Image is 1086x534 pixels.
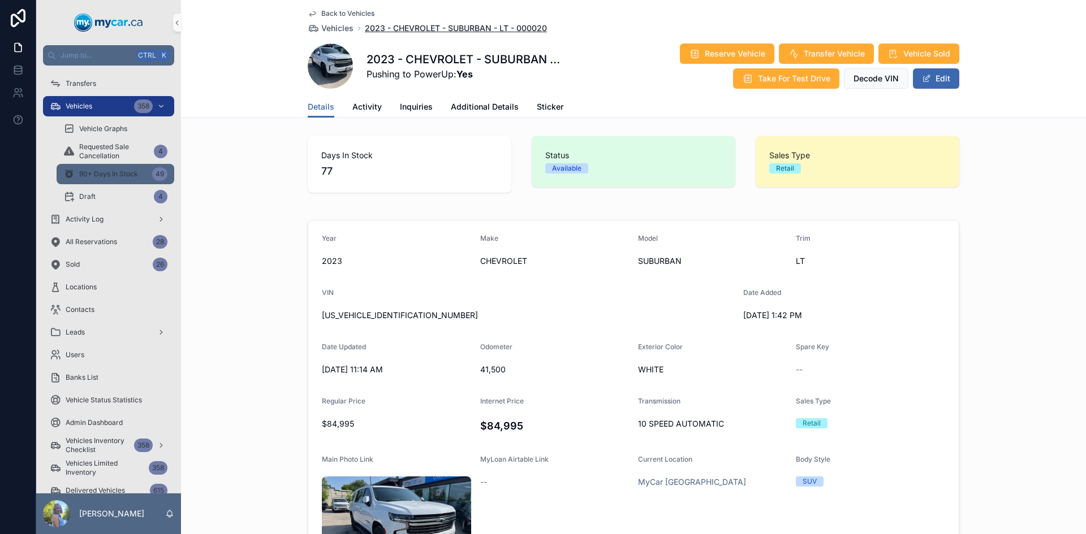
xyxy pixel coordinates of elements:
strong: Yes [456,68,473,80]
span: Spare Key [796,342,829,351]
span: Exterior Color [638,342,683,351]
div: 26 [153,258,167,271]
button: Transfer Vehicle [779,44,874,64]
button: Vehicle Sold [878,44,959,64]
span: Inquiries [400,101,433,112]
span: Draft [79,192,96,201]
span: Regular Price [322,397,365,405]
span: Vehicles [321,23,354,34]
div: Retail [803,418,821,428]
span: Transfers [66,79,96,88]
span: Additional Details [451,101,519,112]
span: $84,995 [322,418,471,429]
span: Body Style [796,455,830,463]
div: SUV [803,476,817,487]
a: Sold26 [43,254,174,275]
div: 49 [152,167,167,181]
div: scrollable content [36,66,181,493]
a: 90+ Days In Stock49 [57,164,174,184]
div: Retail [776,163,794,173]
span: VIN [322,288,334,297]
span: Reserve Vehicle [705,48,765,59]
span: Days In Stock [321,150,498,161]
div: 358 [134,99,153,113]
span: WHITE [638,364,787,375]
a: Inquiries [400,97,433,119]
a: Activity Log [43,209,174,229]
a: Sticker [537,97,563,119]
span: Contacts [66,305,94,314]
span: Vehicles Limited Inventory [66,459,144,477]
a: Contacts [43,299,174,320]
a: Banks List [43,367,174,388]
a: Vehicles358 [43,96,174,116]
span: Banks List [66,373,98,382]
span: Admin Dashboard [66,418,123,427]
span: Model [638,234,658,242]
span: [US_VEHICLE_IDENTIFICATION_NUMBER] [322,310,734,321]
span: Internet Price [480,397,524,405]
a: Transfers [43,73,174,94]
a: Details [308,97,334,118]
span: Vehicles [66,102,92,111]
span: 90+ Days In Stock [79,170,138,179]
a: Back to Vehicles [308,9,374,18]
span: Sales Type [796,397,831,405]
span: Locations [66,283,97,292]
span: Status [545,150,722,161]
span: Current Location [638,455,692,463]
a: Locations [43,277,174,297]
span: [DATE] 1:42 PM [743,310,893,321]
span: Vehicles Inventory Checklist [66,436,130,454]
span: Main Photo Link [322,455,373,463]
a: Admin Dashboard [43,413,174,433]
span: Vehicle Status Statistics [66,396,142,405]
span: CHEVROLET [480,255,630,267]
a: Draft4 [57,186,174,207]
span: Activity [352,101,382,112]
span: 41,500 [480,364,630,375]
h4: $84,995 [480,418,630,433]
img: App logo [74,14,143,32]
span: Date Added [743,288,781,297]
button: Jump to...CtrlK [43,45,174,66]
button: Reserve Vehicle [680,44,774,64]
span: Jump to... [61,51,132,60]
a: All Reservations28 [43,232,174,252]
span: Leads [66,328,85,337]
a: Activity [352,97,382,119]
a: Vehicles Inventory Checklist358 [43,435,174,455]
span: Details [308,101,334,112]
span: Make [480,234,498,242]
span: Back to Vehicles [321,9,374,18]
span: K [160,51,169,60]
a: Vehicle Status Statistics [43,390,174,410]
span: MyLoan Airtable Link [480,455,549,463]
div: 358 [134,439,153,452]
span: 10 SPEED AUTOMATIC [638,418,787,429]
span: Sold [66,260,80,269]
div: 4 [154,145,167,158]
span: -- [480,476,487,488]
a: Users [43,345,174,365]
span: -- [796,364,803,375]
button: Edit [913,68,959,89]
span: Trim [796,234,811,242]
div: 615 [150,484,167,497]
span: Take For Test Drive [758,73,830,84]
span: Decode VIN [854,73,899,84]
span: 2023 - CHEVROLET - SUBURBAN - LT - 000020 [365,23,547,34]
span: Requested Sale Cancellation [79,142,149,160]
span: Date Updated [322,342,366,351]
button: Take For Test Drive [733,68,839,89]
span: [DATE] 11:14 AM [322,364,471,375]
span: 77 [321,163,498,179]
button: Decode VIN [844,68,908,89]
a: Vehicles [308,23,354,34]
span: Ctrl [137,50,157,61]
a: MyCar [GEOGRAPHIC_DATA] [638,476,746,488]
a: Leads [43,322,174,342]
a: Additional Details [451,97,519,119]
span: Sticker [537,101,563,112]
